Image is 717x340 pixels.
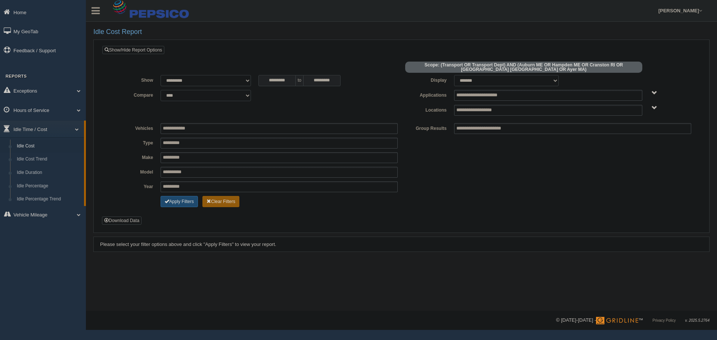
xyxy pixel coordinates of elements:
[100,241,276,247] span: Please select your filter options above and click "Apply Filters" to view your report.
[108,152,157,161] label: Make
[108,167,157,176] label: Model
[13,180,84,193] a: Idle Percentage
[102,46,164,54] a: Show/Hide Report Options
[13,166,84,180] a: Idle Duration
[556,316,710,324] div: © [DATE]-[DATE] - ™
[108,181,157,190] label: Year
[202,196,239,207] button: Change Filter Options
[401,105,450,114] label: Locations
[596,317,638,324] img: Gridline
[401,123,450,132] label: Group Results
[296,75,303,86] span: to
[405,62,642,73] span: Scope: (Transport OR Transport Dept) AND (Auburn ME OR Hampden ME OR Cranston RI OR [GEOGRAPHIC_D...
[108,138,157,147] label: Type
[13,153,84,166] a: Idle Cost Trend
[13,193,84,206] a: Idle Percentage Trend
[161,196,198,207] button: Change Filter Options
[93,28,710,36] h2: Idle Cost Report
[652,318,676,322] a: Privacy Policy
[401,90,450,99] label: Applications
[108,75,157,84] label: Show
[685,318,710,322] span: v. 2025.5.2764
[401,75,450,84] label: Display
[108,90,157,99] label: Compare
[108,123,157,132] label: Vehicles
[13,140,84,153] a: Idle Cost
[102,216,142,225] button: Download Data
